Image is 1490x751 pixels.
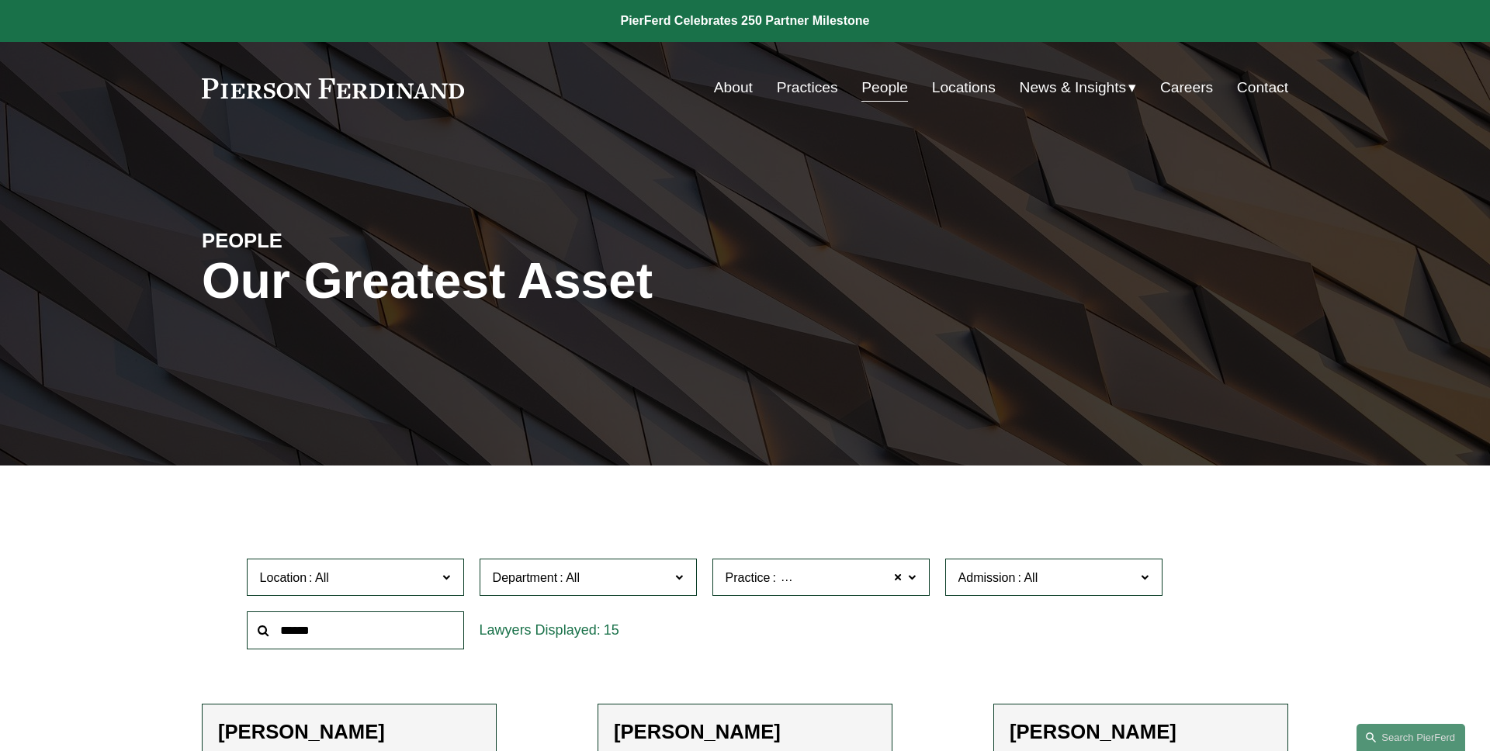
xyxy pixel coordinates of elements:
[714,73,753,102] a: About
[614,720,876,744] h2: [PERSON_NAME]
[1160,73,1213,102] a: Careers
[493,571,558,584] span: Department
[1237,73,1288,102] a: Contact
[1020,74,1127,102] span: News & Insights
[778,568,986,588] span: Construction and Design Professional
[218,720,480,744] h2: [PERSON_NAME]
[932,73,996,102] a: Locations
[777,73,838,102] a: Practices
[1357,724,1465,751] a: Search this site
[1020,73,1137,102] a: folder dropdown
[861,73,908,102] a: People
[1010,720,1272,744] h2: [PERSON_NAME]
[726,571,771,584] span: Practice
[958,571,1016,584] span: Admission
[202,253,926,310] h1: Our Greatest Asset
[260,571,307,584] span: Location
[604,622,619,638] span: 15
[202,228,473,253] h4: PEOPLE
